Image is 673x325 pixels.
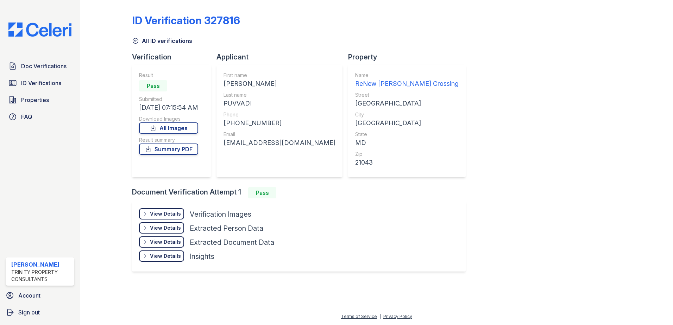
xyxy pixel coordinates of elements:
[224,98,335,108] div: PUVVADI
[132,37,192,45] a: All ID verifications
[383,314,412,319] a: Privacy Policy
[355,151,459,158] div: Zip
[6,76,74,90] a: ID Verifications
[150,210,181,217] div: View Details
[139,144,198,155] a: Summary PDF
[3,288,77,302] a: Account
[355,131,459,138] div: State
[224,138,335,148] div: [EMAIL_ADDRESS][DOMAIN_NAME]
[18,308,40,317] span: Sign out
[348,52,471,62] div: Property
[355,91,459,98] div: Street
[21,62,67,70] span: Doc Verifications
[224,118,335,128] div: [PHONE_NUMBER]
[6,110,74,124] a: FAQ
[224,131,335,138] div: Email
[132,187,471,198] div: Document Verification Attempt 1
[355,138,459,148] div: MD
[355,158,459,167] div: 21043
[379,314,381,319] div: |
[248,187,276,198] div: Pass
[224,111,335,118] div: Phone
[11,269,71,283] div: Trinity Property Consultants
[643,297,666,318] iframe: chat widget
[139,115,198,122] div: Download Images
[150,253,181,260] div: View Details
[139,136,198,144] div: Result summary
[139,72,198,79] div: Result
[341,314,377,319] a: Terms of Service
[139,103,198,113] div: [DATE] 07:15:54 AM
[139,96,198,103] div: Submitted
[3,305,77,319] a: Sign out
[21,113,32,121] span: FAQ
[139,80,167,91] div: Pass
[150,224,181,231] div: View Details
[216,52,348,62] div: Applicant
[11,260,71,269] div: [PERSON_NAME]
[6,93,74,107] a: Properties
[21,79,61,87] span: ID Verifications
[139,122,198,134] a: All Images
[355,111,459,118] div: City
[132,14,240,27] div: ID Verification 327816
[355,72,459,89] a: Name ReNew [PERSON_NAME] Crossing
[3,23,77,37] img: CE_Logo_Blue-a8612792a0a2168367f1c8372b55b34899dd931a85d93a1a3d3e32e68fde9ad4.png
[132,52,216,62] div: Verification
[355,118,459,128] div: [GEOGRAPHIC_DATA]
[224,91,335,98] div: Last name
[224,72,335,79] div: First name
[150,238,181,246] div: View Details
[224,79,335,89] div: [PERSON_NAME]
[190,251,214,261] div: Insights
[18,291,40,300] span: Account
[355,79,459,89] div: ReNew [PERSON_NAME] Crossing
[355,98,459,108] div: [GEOGRAPHIC_DATA]
[355,72,459,79] div: Name
[190,209,251,219] div: Verification Images
[190,237,274,247] div: Extracted Document Data
[21,96,49,104] span: Properties
[190,223,263,233] div: Extracted Person Data
[6,59,74,73] a: Doc Verifications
